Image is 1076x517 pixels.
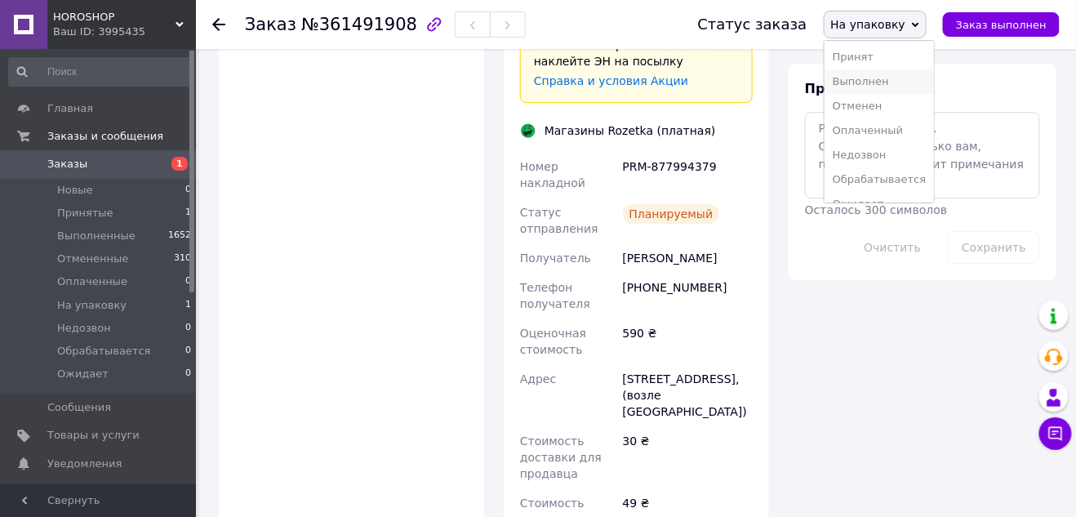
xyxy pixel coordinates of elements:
[57,274,127,289] span: Оплаченные
[534,37,739,69] div: Обязательно распечатайте и наклейте ЭН на посылку
[620,273,756,319] div: [PHONE_NUMBER]
[520,206,598,235] span: Статус отправления
[185,206,191,221] span: 1
[53,10,176,25] span: HOROSHOP
[520,281,590,310] span: Телефон получателя
[185,183,191,198] span: 0
[698,16,807,33] div: Статус заказа
[185,321,191,336] span: 0
[57,252,128,266] span: Отмененные
[57,298,127,313] span: На упаковку
[620,426,756,488] div: 30 ₴
[185,367,191,381] span: 0
[53,25,196,39] div: Ваш ID: 3995435
[301,15,417,34] span: №361491908
[825,45,934,69] li: Принят
[47,101,93,116] span: Главная
[57,229,136,243] span: Выполненные
[520,327,586,356] span: Оценочная стоимость
[540,123,720,139] div: Магазины Rozetka (платная)
[620,319,756,364] div: 590 ₴
[1039,417,1072,450] button: Чат с покупателем
[57,183,93,198] span: Новые
[534,74,688,87] a: Справка и условия Акции
[57,367,109,381] span: Ожидает
[805,81,898,96] span: Примечания
[623,204,720,224] div: Планируемый
[47,129,163,144] span: Заказы и сообщения
[171,157,188,171] span: 1
[57,206,113,221] span: Принятые
[943,12,1060,37] button: Заказ выполнен
[520,372,556,386] span: Адрес
[805,203,947,216] span: Осталось 300 символов
[47,457,122,471] span: Уведомления
[825,143,934,167] li: Недозвон
[185,344,191,359] span: 0
[57,344,150,359] span: Обрабатывается
[47,157,87,172] span: Заказы
[956,19,1047,31] span: Заказ выполнен
[825,167,934,192] li: Обрабатывается
[47,400,111,415] span: Сообщения
[825,192,934,216] li: Ожидает
[620,152,756,198] div: PRM-877994379
[620,243,756,273] div: [PERSON_NAME]
[620,364,756,426] div: [STREET_ADDRESS], (возле [GEOGRAPHIC_DATA])
[520,160,585,189] span: Номер накладной
[185,274,191,289] span: 0
[168,229,191,243] span: 1652
[174,252,191,266] span: 310
[8,57,193,87] input: Поиск
[520,435,602,480] span: Стоимость доставки для продавца
[831,18,906,31] span: На упаковку
[185,298,191,313] span: 1
[825,118,934,143] li: Оплаченный
[520,252,591,265] span: Получатель
[245,15,296,34] span: Заказ
[825,69,934,94] li: Выполнен
[825,94,934,118] li: Отменен
[212,16,225,33] div: Вернуться назад
[57,321,111,336] span: Недозвон
[47,428,140,443] span: Товары и услуги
